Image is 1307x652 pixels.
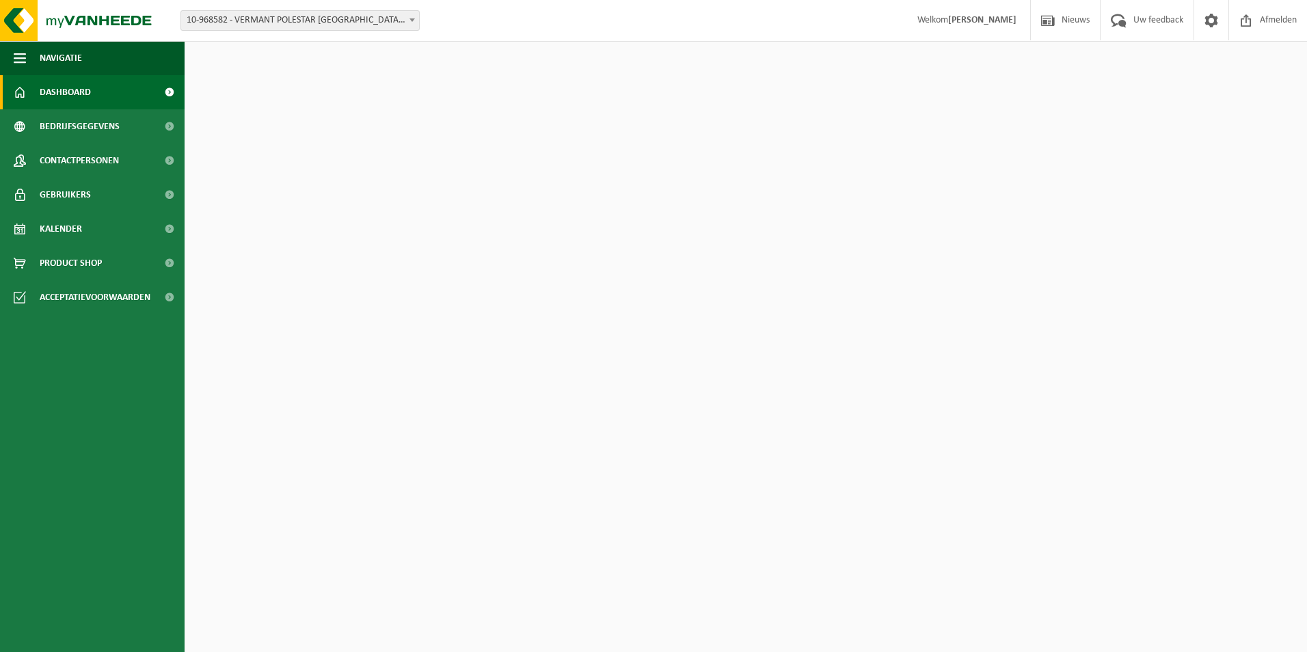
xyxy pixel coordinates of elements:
[40,75,91,109] span: Dashboard
[948,15,1016,25] strong: [PERSON_NAME]
[40,109,120,144] span: Bedrijfsgegevens
[40,178,91,212] span: Gebruikers
[40,212,82,246] span: Kalender
[40,246,102,280] span: Product Shop
[181,11,419,30] span: 10-968582 - VERMANT POLESTAR ANTWERPEN - WIJNEGEM
[180,10,420,31] span: 10-968582 - VERMANT POLESTAR ANTWERPEN - WIJNEGEM
[40,144,119,178] span: Contactpersonen
[40,280,150,314] span: Acceptatievoorwaarden
[40,41,82,75] span: Navigatie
